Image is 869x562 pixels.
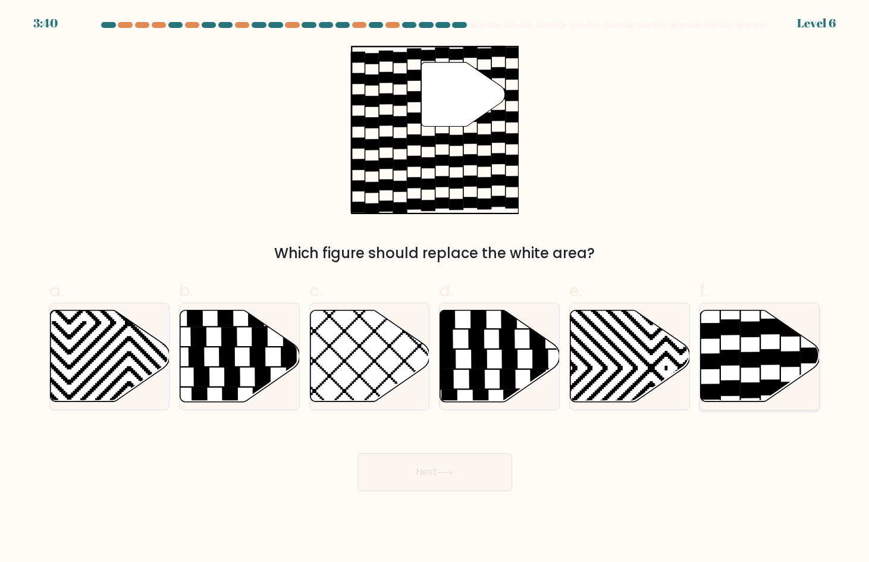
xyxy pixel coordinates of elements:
[179,279,193,302] span: b.
[49,279,64,302] span: a.
[57,243,813,264] div: Which figure should replace the white area?
[699,279,708,302] span: f.
[33,14,58,32] div: 3:40
[439,279,453,302] span: d.
[797,14,836,32] div: Level 6
[569,279,582,302] span: e.
[421,62,505,127] g: "
[357,453,512,491] button: Next
[309,279,322,302] span: c.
